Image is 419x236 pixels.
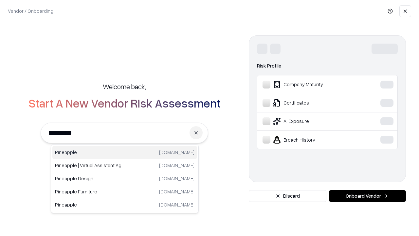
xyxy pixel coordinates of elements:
[159,149,194,156] p: [DOMAIN_NAME]
[55,201,125,208] p: Pineapple
[159,175,194,182] p: [DOMAIN_NAME]
[257,62,398,70] div: Risk Profile
[55,162,125,169] p: Pineapple | Virtual Assistant Agency
[159,162,194,169] p: [DOMAIN_NAME]
[159,188,194,195] p: [DOMAIN_NAME]
[263,99,360,107] div: Certificates
[55,149,125,156] p: Pineapple
[329,190,406,202] button: Onboard Vendor
[263,117,360,125] div: AI Exposure
[159,201,194,208] p: [DOMAIN_NAME]
[8,8,53,14] p: Vendor / Onboarding
[55,188,125,195] p: Pineapple Furniture
[263,136,360,144] div: Breach History
[28,96,221,109] h2: Start A New Vendor Risk Assessment
[55,175,125,182] p: Pineapple Design
[51,144,199,213] div: Suggestions
[249,190,326,202] button: Discard
[103,82,146,91] h5: Welcome back,
[263,81,360,88] div: Company Maturity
